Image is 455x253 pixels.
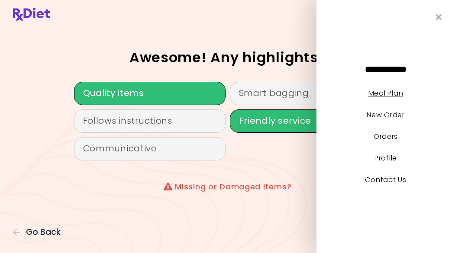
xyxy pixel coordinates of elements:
div: Follows instructions [74,109,226,133]
a: Contact Us [365,175,406,185]
a: Missing or Damaged Items? [175,181,291,192]
div: Quality items [74,82,226,105]
span: Go Back [26,227,61,237]
a: Orders [374,131,398,141]
a: Profile [374,153,397,163]
div: Communicative [74,137,226,160]
a: Meal Plan [368,88,403,98]
img: RxDiet [13,8,50,21]
div: Smart bagging [230,82,381,105]
i: Close [436,13,442,21]
button: Go Back [13,227,65,237]
a: New Order [367,110,404,120]
div: Friendly service [230,109,381,133]
h2: Awesome! Any highlights? [13,51,442,64]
